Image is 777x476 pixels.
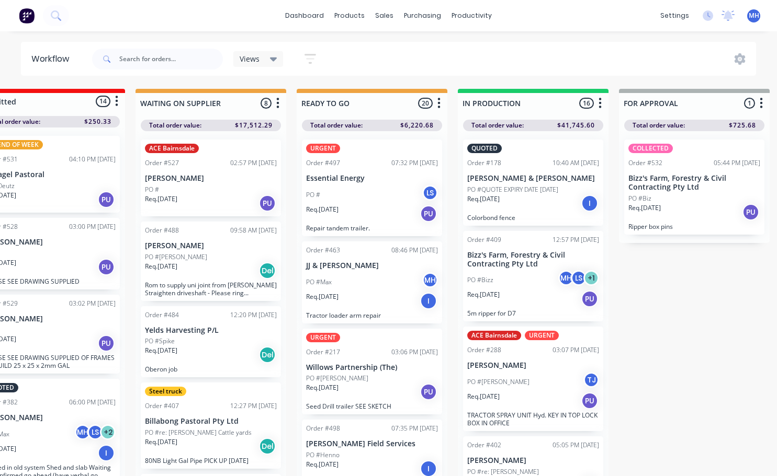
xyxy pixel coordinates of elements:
[235,121,273,130] span: $17,512.29
[329,8,370,24] div: products
[628,144,673,153] div: COLLECTED
[306,333,340,342] div: URGENT
[306,311,438,319] p: Tractor loader arm repair
[467,377,530,387] p: PO #[PERSON_NAME]
[145,365,277,373] p: Oberon job
[306,424,340,433] div: Order #498
[558,270,574,286] div: MH
[230,401,277,411] div: 12:27 PM [DATE]
[306,383,339,392] p: Req. [DATE]
[467,185,558,194] p: PO #QUOTE EXPIRY DATE [DATE]
[467,456,599,465] p: [PERSON_NAME]
[306,450,340,460] p: PO #Henno
[141,382,281,469] div: Steel truckOrder #40712:27 PM [DATE]Billabong Pastoral Pty LtdPO #re: [PERSON_NAME] Cattle yardsR...
[729,121,756,130] span: $725.68
[145,185,159,194] p: PO #
[145,346,177,355] p: Req. [DATE]
[463,327,603,431] div: ACE BairnsdaleURGENTOrder #28803:07 PM [DATE][PERSON_NAME]PO #[PERSON_NAME]TJReq.[DATE]PUTRACTOR ...
[230,226,277,235] div: 09:58 AM [DATE]
[463,140,603,226] div: QUOTEDOrder #17810:40 AM [DATE][PERSON_NAME] & [PERSON_NAME]PO #QUOTE EXPIRY DATE [DATE]Req.[DATE...
[471,121,524,130] span: Total order value:
[467,331,521,340] div: ACE Bairnsdale
[145,428,252,437] p: PO #re: [PERSON_NAME] Cattle yards
[302,329,442,415] div: URGENTOrder #21703:06 PM [DATE]Willows Partnership (The)PO #[PERSON_NAME]Req.[DATE]PUSeed Drill t...
[391,347,438,357] div: 03:06 PM [DATE]
[628,174,760,192] p: Bizz's Farm, Forestry & Civil Contracting Pty Ltd
[145,437,177,447] p: Req. [DATE]
[145,241,277,250] p: [PERSON_NAME]
[583,372,599,388] div: TJ
[306,292,339,301] p: Req. [DATE]
[628,223,760,230] p: Ripper box pins
[306,246,340,255] div: Order #463
[31,53,74,65] div: Workflow
[306,158,340,168] div: Order #497
[583,270,599,286] div: + 1
[553,158,599,168] div: 10:40 AM [DATE]
[302,241,442,323] div: Order #46308:46 PM [DATE]JJ & [PERSON_NAME]PO #MaxMHReq.[DATE]ITractor loader arm repair
[306,363,438,372] p: Willows Partnership (The)
[391,424,438,433] div: 07:35 PM [DATE]
[306,261,438,270] p: JJ & [PERSON_NAME]
[69,398,116,407] div: 06:00 PM [DATE]
[467,290,500,299] p: Req. [DATE]
[230,310,277,320] div: 12:20 PM [DATE]
[141,140,281,216] div: ACE BairnsdaleOrder #52702:57 PM [DATE][PERSON_NAME]PO #Req.[DATE]PU
[742,204,759,220] div: PU
[98,259,115,275] div: PU
[400,121,434,130] span: $6,220.68
[310,121,363,130] span: Total order value:
[420,293,437,309] div: I
[145,281,277,297] p: Rom to supply uni joint from [PERSON_NAME] Straighten driveshaft - Please ring [PERSON_NAME] when...
[399,8,446,24] div: purchasing
[571,270,587,286] div: LS
[98,335,115,352] div: PU
[149,121,201,130] span: Total order value:
[119,49,223,69] input: Search for orders...
[306,174,438,183] p: Essential Energy
[306,224,438,232] p: Repair tandem trailer.
[581,392,598,409] div: PU
[240,53,260,64] span: Views
[259,346,276,363] div: Del
[628,158,662,168] div: Order #532
[84,117,111,126] span: $250.33
[422,185,438,201] div: LS
[145,417,277,426] p: Billabong Pastoral Pty Ltd
[553,235,599,245] div: 12:57 PM [DATE]
[145,310,179,320] div: Order #484
[420,205,437,222] div: PU
[391,158,438,168] div: 07:32 PM [DATE]
[141,222,281,301] div: Order #48809:58 AM [DATE][PERSON_NAME]PO #[PERSON_NAME]Req.[DATE]DelRom to supply uni joint from ...
[628,203,661,213] p: Req. [DATE]
[467,345,501,355] div: Order #288
[306,402,438,410] p: Seed Drill trailer SEE SKETCH
[525,331,559,340] div: URGENT
[467,214,599,222] p: Colorbond fence
[557,121,595,130] span: $41,745.60
[467,235,501,245] div: Order #409
[422,272,438,288] div: MH
[467,174,599,183] p: [PERSON_NAME] & [PERSON_NAME]
[467,440,501,450] div: Order #402
[145,262,177,271] p: Req. [DATE]
[306,144,340,153] div: URGENT
[230,158,277,168] div: 02:57 PM [DATE]
[306,205,339,214] p: Req. [DATE]
[302,140,442,236] div: URGENTOrder #49707:32 PM [DATE]Essential EnergyPO #LSReq.[DATE]PURepair tandem trailer.
[553,440,599,450] div: 05:05 PM [DATE]
[306,374,368,383] p: PO #[PERSON_NAME]
[19,8,35,24] img: Factory
[624,140,764,235] div: COLLECTEDOrder #53205:44 PM [DATE]Bizz's Farm, Forestry & Civil Contracting Pty LtdPO #BizReq.[DA...
[100,424,116,440] div: + 2
[75,424,91,440] div: MH
[306,460,339,469] p: Req. [DATE]
[628,194,651,203] p: PO #Biz
[98,445,115,461] div: I
[581,195,598,212] div: I
[655,8,694,24] div: settings
[446,8,497,24] div: productivity
[633,121,685,130] span: Total order value:
[467,411,599,427] p: TRACTOR SPRAY UNIT Hyd. KEY IN TOP LOCK BOX IN OFFICE
[145,226,179,235] div: Order #488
